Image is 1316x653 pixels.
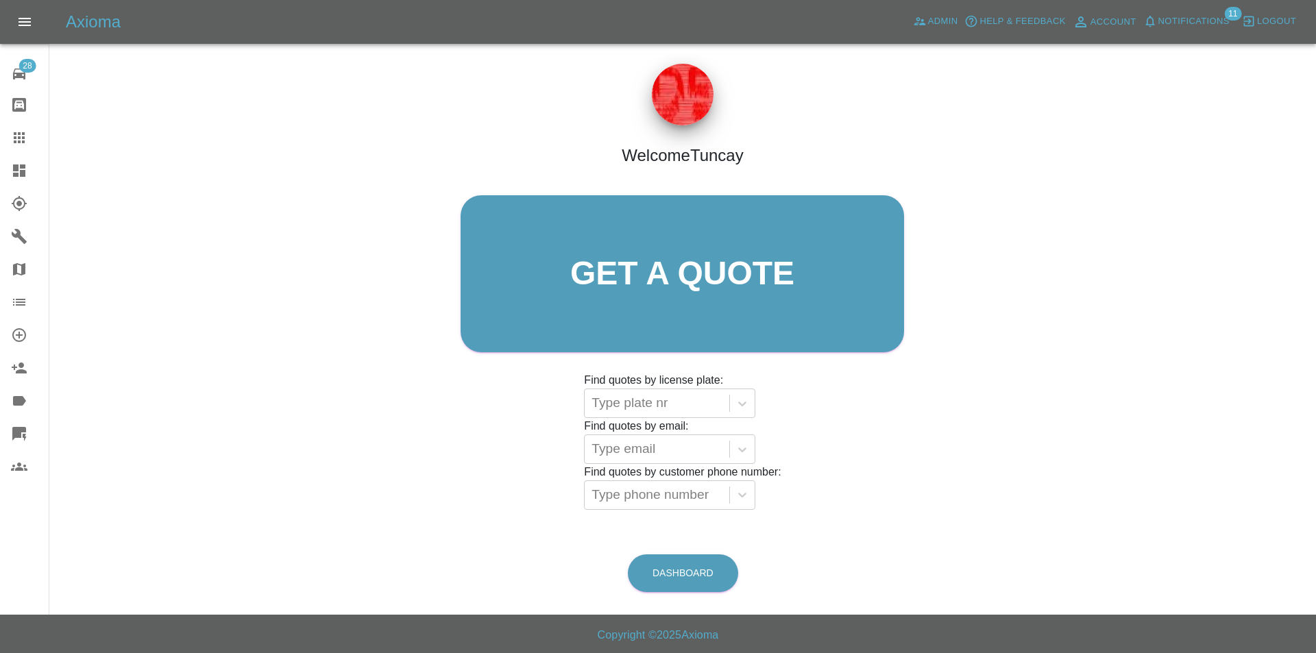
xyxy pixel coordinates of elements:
[584,420,781,464] grid: Find quotes by email:
[961,11,1069,32] button: Help & Feedback
[584,374,781,418] grid: Find quotes by license plate:
[1239,11,1300,32] button: Logout
[1140,11,1233,32] button: Notifications
[1090,14,1136,30] span: Account
[652,64,714,125] img: ...
[584,466,781,510] grid: Find quotes by customer phone number:
[1069,11,1140,33] a: Account
[1224,7,1241,21] span: 11
[910,11,962,32] a: Admin
[622,146,743,166] h4: Welcome Tuncay
[928,14,958,29] span: Admin
[628,554,738,592] a: Dashboard
[66,11,121,33] h5: Axioma
[979,14,1065,29] span: Help & Feedback
[1257,14,1296,29] span: Logout
[11,626,1305,645] h6: Copyright © 2025 Axioma
[19,59,36,73] span: 28
[461,195,904,352] a: Get a quote
[1158,14,1230,29] span: Notifications
[8,5,41,38] button: Open drawer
